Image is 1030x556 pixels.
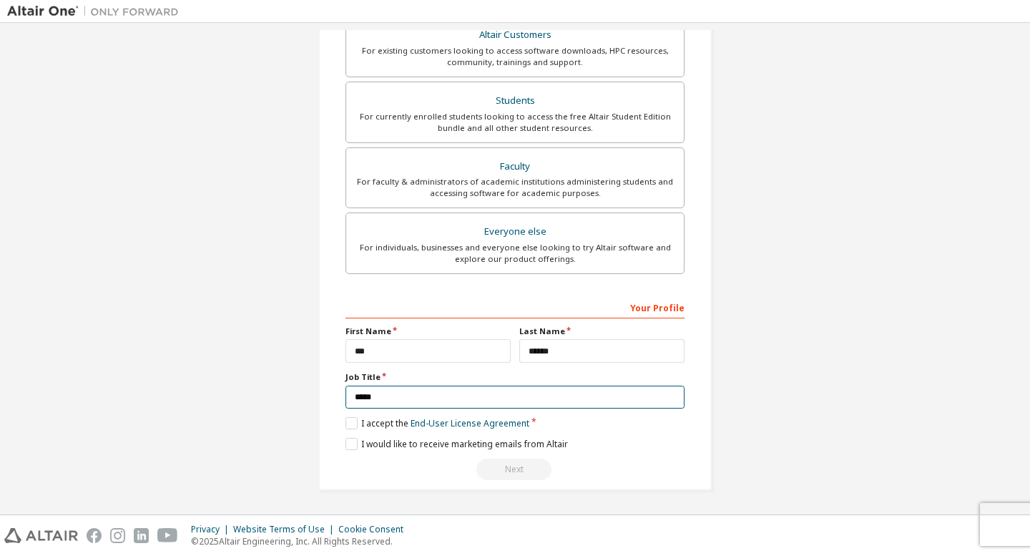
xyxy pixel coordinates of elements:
[157,528,178,543] img: youtube.svg
[355,45,675,68] div: For existing customers looking to access software downloads, HPC resources, community, trainings ...
[345,371,685,383] label: Job Title
[7,4,186,19] img: Altair One
[355,222,675,242] div: Everyone else
[87,528,102,543] img: facebook.svg
[110,528,125,543] img: instagram.svg
[355,91,675,111] div: Students
[191,524,233,535] div: Privacy
[345,459,685,480] div: Read and acccept EULA to continue
[338,524,412,535] div: Cookie Consent
[233,524,338,535] div: Website Terms of Use
[4,528,78,543] img: altair_logo.svg
[345,417,529,429] label: I accept the
[134,528,149,543] img: linkedin.svg
[355,242,675,265] div: For individuals, businesses and everyone else looking to try Altair software and explore our prod...
[345,326,511,337] label: First Name
[355,111,675,134] div: For currently enrolled students looking to access the free Altair Student Edition bundle and all ...
[355,176,675,199] div: For faculty & administrators of academic institutions administering students and accessing softwa...
[411,417,529,429] a: End-User License Agreement
[519,326,685,337] label: Last Name
[355,157,675,177] div: Faculty
[355,25,675,45] div: Altair Customers
[191,535,412,547] p: © 2025 Altair Engineering, Inc. All Rights Reserved.
[345,438,568,450] label: I would like to receive marketing emails from Altair
[345,296,685,318] div: Your Profile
